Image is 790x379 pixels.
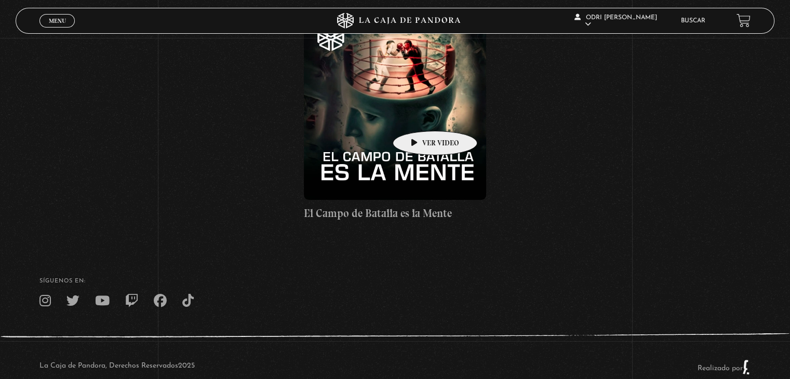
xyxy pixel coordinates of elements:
[39,359,195,375] p: La Caja de Pandora, Derechos Reservados 2025
[737,13,751,28] a: View your shopping cart
[304,18,486,221] a: El Campo de Batalla es la Mente
[681,18,705,24] a: Buscar
[574,15,657,28] span: odri [PERSON_NAME]
[304,205,486,222] h4: El Campo de Batalla es la Mente
[49,18,66,24] span: Menu
[698,364,751,372] a: Realizado por
[45,26,70,33] span: Cerrar
[39,278,751,284] h4: SÍguenos en:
